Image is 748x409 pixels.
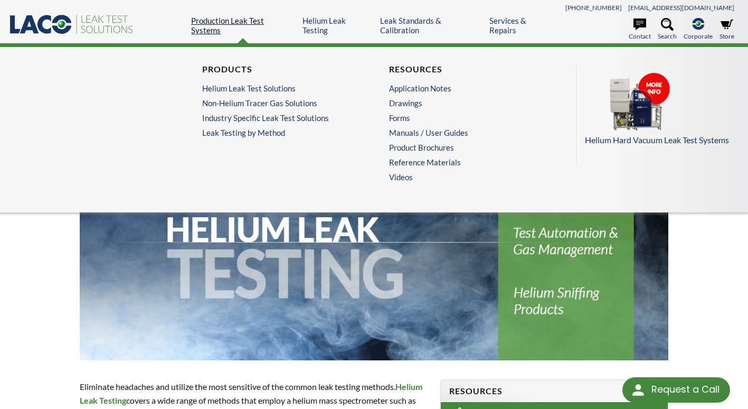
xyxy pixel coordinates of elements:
[622,377,730,403] div: Request a Call
[651,377,719,402] div: Request a Call
[585,72,733,147] a: Helium Hard Vacuum Leak Test Systems
[489,16,554,35] a: Services & Repairs
[389,157,541,167] a: Reference Materials
[389,172,546,182] a: Videos
[302,16,372,35] a: Helium Leak Testing
[202,98,354,108] a: Non-Helium Tracer Gas Solutions
[684,31,713,41] span: Corporate
[389,113,541,123] a: Forms
[191,16,295,35] a: Production Leak Test Systems
[585,72,690,132] img: Menu_Pod_PLT.png
[389,83,541,93] a: Application Notes
[202,83,354,93] a: Helium Leak Test Solutions
[389,64,541,75] h4: Resources
[449,386,659,397] h4: Resources
[202,113,354,123] a: Industry Specific Leak Test Solutions
[658,18,677,41] a: Search
[202,64,354,75] h4: Products
[80,382,422,405] strong: Helium Leak Testing
[380,16,481,35] a: Leak Standards & Calibration
[389,128,541,137] a: Manuals / User Guides
[628,4,734,12] a: [EMAIL_ADDRESS][DOMAIN_NAME]
[202,128,359,137] a: Leak Testing by Method
[585,133,733,147] p: Helium Hard Vacuum Leak Test Systems
[565,4,622,12] a: [PHONE_NUMBER]
[389,143,541,152] a: Product Brochures
[719,18,734,41] a: Store
[630,382,647,398] img: round button
[389,98,541,108] a: Drawings
[80,125,668,360] img: Helium Leak Testing header
[629,18,651,41] a: Contact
